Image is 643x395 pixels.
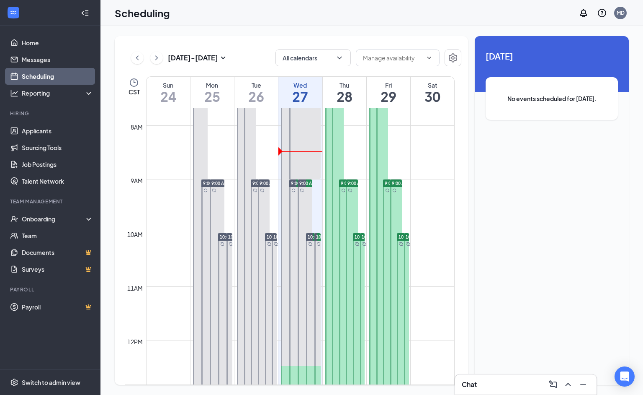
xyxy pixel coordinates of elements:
span: 10:00 AM-3:00 PM [316,234,353,240]
svg: Collapse [81,9,89,17]
span: 10:00 AM-3:00 PM [308,234,345,240]
svg: ChevronUp [563,379,573,390]
svg: Sync [308,242,312,246]
a: Settings [445,49,461,66]
div: MD [617,9,625,16]
span: 9:00 AM-4:00 PM [291,180,326,186]
div: Thu [323,81,366,89]
svg: Sync [220,242,224,246]
a: August 27, 2025 [278,77,322,108]
a: Sourcing Tools [22,139,93,156]
div: Tue [234,81,278,89]
a: Team [22,227,93,244]
h3: Chat [462,380,477,389]
span: 10:00 AM-3:00 PM [355,234,392,240]
span: [DATE] [486,49,618,62]
span: 10:00 AM-3:00 PM [406,234,443,240]
svg: Sync [385,188,389,192]
a: Messages [22,51,93,68]
svg: ChevronLeft [133,53,141,63]
div: Sun [147,81,190,89]
span: 10:00 AM-3:00 PM [220,234,257,240]
svg: Sync [341,188,345,192]
div: Fri [367,81,410,89]
a: August 25, 2025 [190,77,234,108]
div: 9am [129,176,144,185]
span: 9:00 AM-3:00 PM [347,180,382,186]
svg: Sync [399,242,403,246]
div: 12pm [126,337,144,346]
svg: Sync [348,188,352,192]
span: 9:00 AM-3:00 PM [260,180,294,186]
div: Open Intercom Messenger [615,366,635,387]
svg: Sync [253,188,257,192]
span: 9:00 AM-4:00 PM [341,180,376,186]
a: August 28, 2025 [323,77,366,108]
svg: Sync [362,242,366,246]
svg: Sync [212,188,216,192]
svg: Sync [392,188,396,192]
a: Applicants [22,122,93,139]
span: 9:00 AM-4:00 PM [252,180,287,186]
svg: ChevronDown [335,54,344,62]
svg: WorkstreamLogo [9,8,18,17]
svg: Minimize [578,379,588,390]
h1: 29 [367,89,410,104]
svg: Settings [448,53,458,63]
div: Onboarding [22,215,86,223]
h3: [DATE] - [DATE] [168,53,218,62]
h1: Scheduling [115,6,170,20]
input: Manage availability [363,53,422,62]
a: DocumentsCrown [22,244,93,261]
svg: Settings [10,378,18,387]
span: 10:00 AM-3:00 PM [399,234,436,240]
button: ComposeMessage [546,378,560,391]
svg: ChevronDown [426,55,432,61]
svg: ComposeMessage [548,379,558,390]
span: 9:00 AM-3:00 PM [392,180,427,186]
svg: Sync [203,188,208,192]
svg: Sync [267,242,271,246]
a: SurveysCrown [22,261,93,278]
span: 10:00 AM-3:00 PM [267,234,304,240]
a: Talent Network [22,173,93,190]
h1: 24 [147,89,190,104]
button: ChevronLeft [131,52,144,64]
h1: 26 [234,89,278,104]
div: 10am [126,230,144,239]
svg: ChevronRight [152,53,161,63]
a: August 24, 2025 [147,77,190,108]
a: August 30, 2025 [411,77,454,108]
button: Minimize [576,378,590,391]
a: August 29, 2025 [367,77,410,108]
svg: Sync [355,242,359,246]
span: 10:00 AM-3:00 PM [273,234,311,240]
svg: Sync [316,242,321,246]
div: Team Management [10,198,92,205]
svg: Sync [229,242,233,246]
svg: Sync [274,242,278,246]
a: Home [22,34,93,51]
svg: QuestionInfo [597,8,607,18]
svg: Clock [129,78,139,88]
button: All calendarsChevronDown [275,49,351,66]
span: 10:00 AM-3:00 PM [228,234,265,240]
a: August 26, 2025 [234,77,278,108]
svg: Analysis [10,89,18,97]
svg: Sync [260,188,264,192]
h1: 25 [190,89,234,104]
div: Mon [190,81,234,89]
svg: Notifications [579,8,589,18]
svg: Sync [300,188,304,192]
div: 8am [129,122,144,132]
span: CST [129,88,140,96]
div: Hiring [10,110,92,117]
span: 9:00 AM-3:00 PM [211,180,246,186]
a: Job Postings [22,156,93,173]
div: Reporting [22,89,94,97]
svg: SmallChevronDown [218,53,228,63]
h1: 27 [278,89,322,104]
div: Wed [278,81,322,89]
span: No events scheduled for [DATE]. [502,94,601,103]
span: 9:00 AM-4:00 PM [203,180,238,186]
